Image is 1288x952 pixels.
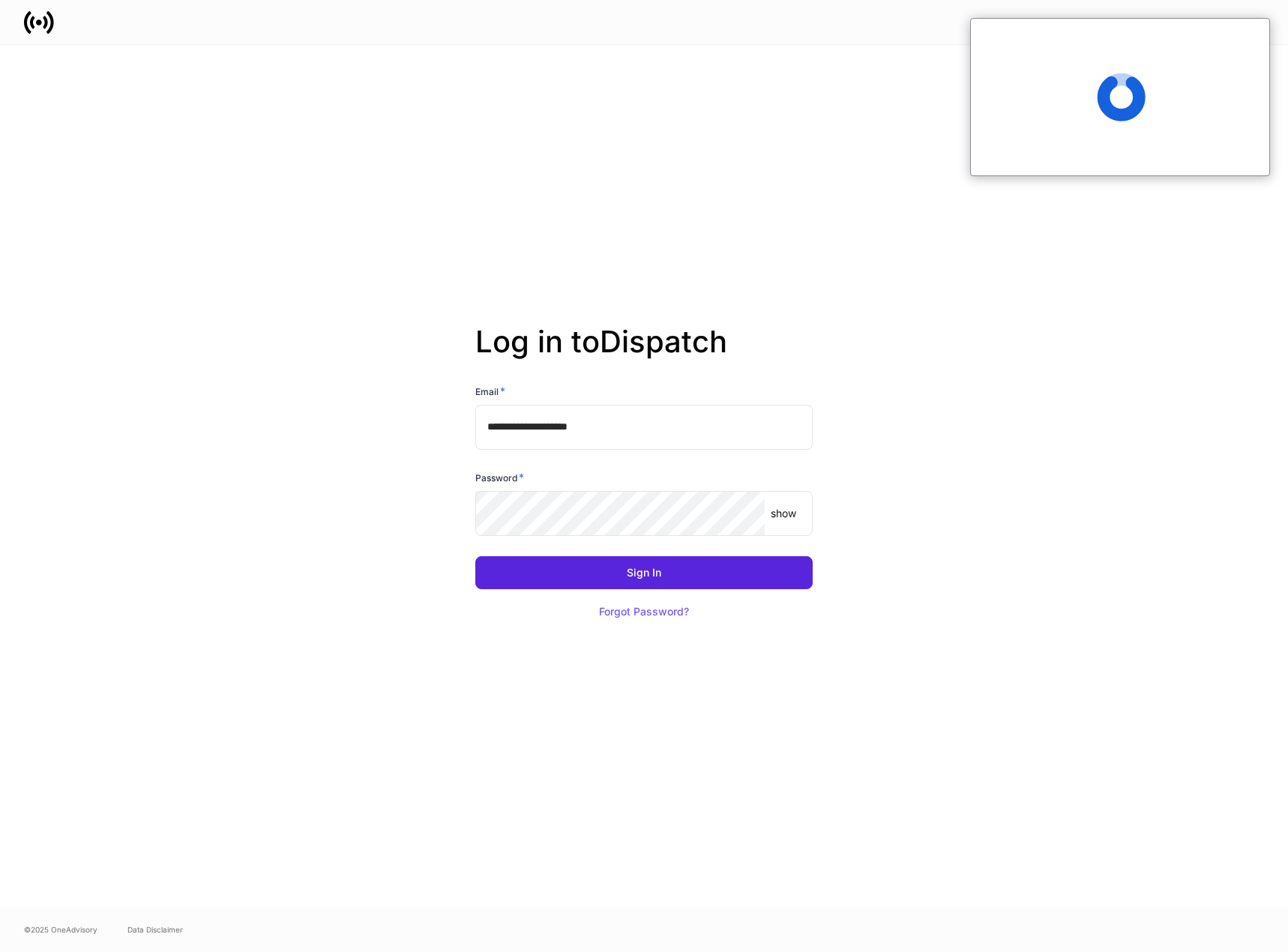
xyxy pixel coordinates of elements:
[580,595,708,628] button: Forgot Password?
[475,556,813,589] button: Sign In
[599,606,689,617] div: Forgot Password?
[475,470,524,485] h6: Password
[771,506,796,521] p: show
[127,924,183,936] a: Data Disclaimer
[1097,73,1146,121] span: Loading
[627,567,661,578] div: Sign In
[475,324,813,384] h2: Log in to Dispatch
[24,924,97,936] span: © 2025 OneAdvisory
[475,384,505,399] h6: Email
